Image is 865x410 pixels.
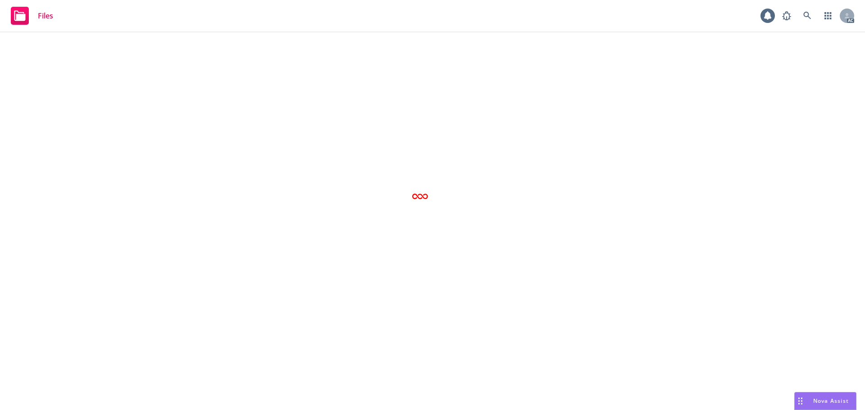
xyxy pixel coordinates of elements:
a: Switch app [819,7,837,25]
a: Search [798,7,816,25]
a: Files [7,3,57,28]
span: Nova Assist [813,397,849,405]
div: Drag to move [795,392,806,410]
a: Report a Bug [778,7,796,25]
span: Files [38,12,53,19]
button: Nova Assist [794,392,856,410]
